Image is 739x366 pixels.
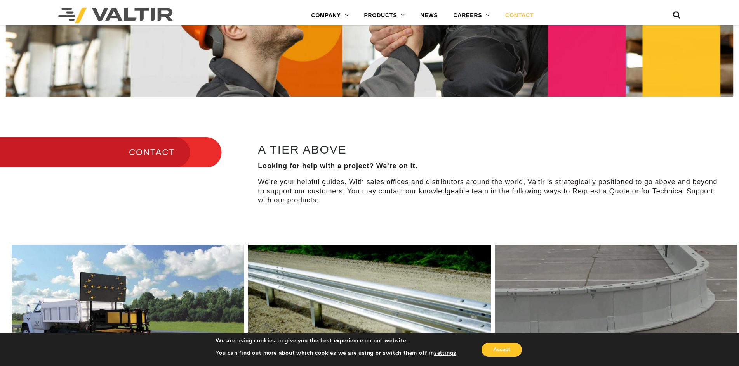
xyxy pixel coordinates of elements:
a: CONTACT [497,8,541,23]
a: NEWS [412,8,445,23]
button: Accept [482,343,522,357]
strong: Looking for help with a project? We’re on it. [258,162,417,170]
a: PRODUCTS [356,8,412,23]
img: Radius-Barrier-Section-Highwayguard3 [495,245,737,366]
a: COMPANY [303,8,356,23]
p: We’re your helpful guides. With sales offices and distributors around the world, Valtir is strate... [258,178,718,205]
h2: A TIER ABOVE [258,143,718,156]
a: CAREERS [445,8,497,23]
button: settings [434,350,456,357]
img: Valtir [58,8,173,23]
p: You can find out more about which cookies we are using or switch them off in . [216,350,458,357]
p: We are using cookies to give you the best experience on our website. [216,337,458,344]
